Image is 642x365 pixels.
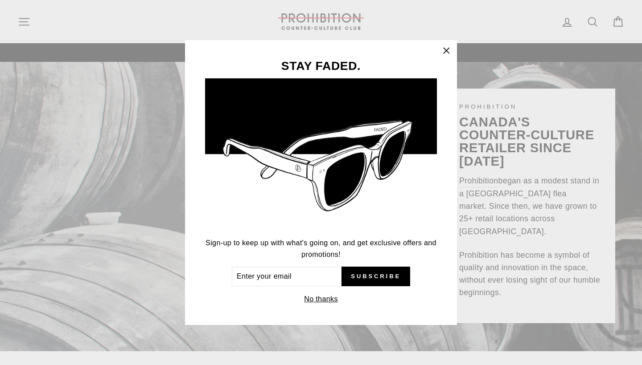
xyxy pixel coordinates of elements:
[232,267,342,286] input: Enter your email
[205,237,437,260] p: Sign-up to keep up with what's going on, and get exclusive offers and promotions!
[342,267,410,286] button: Subscribe
[351,272,401,280] span: Subscribe
[205,60,437,72] h3: STAY FADED.
[301,293,341,305] button: No thanks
